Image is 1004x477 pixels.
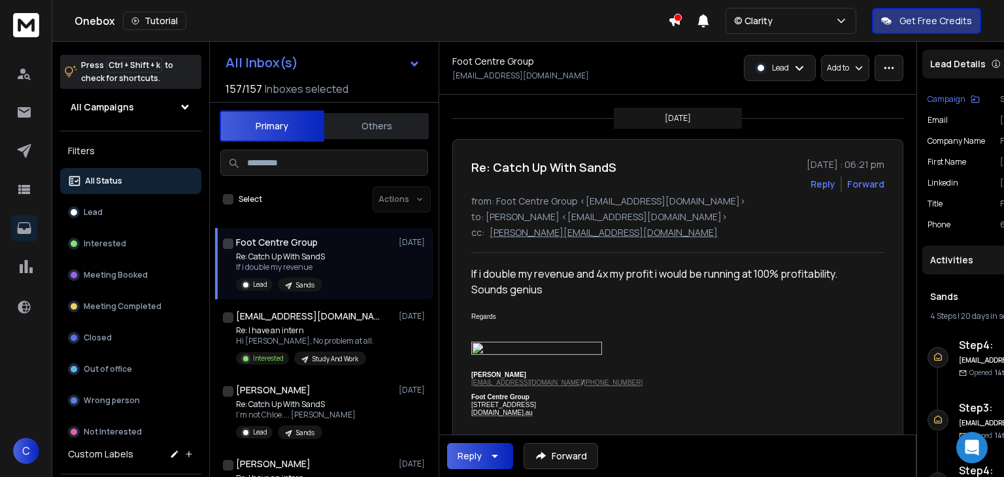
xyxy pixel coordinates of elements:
div: If i double my revenue and 4x my profit i would be running at 100% profitability. Sounds genius [471,266,853,417]
button: Lead [60,199,201,225]
label: Select [239,194,262,205]
a: [DOMAIN_NAME].au [471,409,533,416]
p: title [928,199,943,209]
p: © Clarity [734,14,778,27]
button: Reply [447,443,513,469]
div: Reply [458,450,482,463]
button: Wrong person [60,387,201,414]
p: Sands [296,280,314,290]
p: Meeting Booked [84,270,148,280]
p: [DATE] [399,385,428,395]
h3: Filters [60,142,201,160]
button: Primary [220,110,324,142]
a: [PHONE_NUMBER] [584,379,643,386]
font: [STREET_ADDRESS] [471,401,536,408]
b: Foot Centre Group [471,393,529,401]
p: Study And Work [312,354,358,364]
p: All Status [85,176,122,186]
button: Meeting Completed [60,293,201,320]
button: Forward [524,443,598,469]
p: First Name [928,157,966,167]
button: Campaign [928,94,980,105]
p: [DATE] [665,113,691,123]
button: Meeting Booked [60,262,201,288]
p: Lead [84,207,103,218]
p: Re: I have an intern [236,325,374,336]
p: Email [928,115,948,125]
p: to: [PERSON_NAME] <[EMAIL_ADDRESS][DOMAIN_NAME]> [471,210,884,223]
span: Ctrl + Shift + k [107,58,162,73]
p: Re: Catch Up With SandS [236,252,325,262]
p: linkedin [928,178,958,188]
img: uc [471,342,602,357]
button: All Inbox(s) [215,50,431,76]
p: Interested [253,354,284,363]
button: Tutorial [123,12,186,30]
p: Hi [PERSON_NAME], No problem at all. [236,336,374,346]
p: Sands [296,428,314,438]
p: Interested [84,238,126,249]
div: Forward [847,178,884,191]
p: If i double my revenue [236,262,325,272]
button: Get Free Credits [872,8,981,34]
span: 157 / 157 [226,81,262,97]
h1: [PERSON_NAME] [236,384,310,397]
p: Out of office [84,364,132,374]
p: cc: [471,226,484,239]
p: Phone [928,220,950,230]
button: Closed [60,325,201,351]
h1: Foot Centre Group [452,55,534,68]
button: C [13,438,39,464]
p: [DATE] [399,459,428,469]
button: Reply [811,178,835,191]
button: Not Interested [60,419,201,445]
p: Get Free Credits [899,14,972,27]
p: Lead Details [930,58,986,71]
font: / [471,379,643,386]
p: [EMAIL_ADDRESS][DOMAIN_NAME] [452,71,589,81]
h1: [PERSON_NAME] [236,457,310,470]
h1: Re: Catch Up With SandS [471,158,616,176]
span: 4 Steps [930,310,956,321]
button: Out of office [60,356,201,382]
h3: Inboxes selected [265,81,348,97]
p: Meeting Completed [84,301,161,312]
font: [DOMAIN_NAME] [471,409,524,416]
p: Company Name [928,136,985,146]
p: Campaign [928,94,965,105]
p: [DATE] : 06:21 pm [807,158,884,171]
p: Lead [772,63,789,73]
button: Interested [60,231,201,257]
h1: [EMAIL_ADDRESS][DOMAIN_NAME] [236,310,380,323]
div: Onebox [75,12,668,30]
font: .au [471,409,533,416]
p: [DATE] [399,311,428,321]
p: Wrong person [84,395,140,406]
p: Press to check for shortcuts. [81,59,173,85]
p: from: Foot Centre Group <[EMAIL_ADDRESS][DOMAIN_NAME]> [471,195,884,208]
p: Not Interested [84,427,142,437]
p: Closed [84,333,112,343]
p: [PERSON_NAME][EMAIL_ADDRESS][DOMAIN_NAME] [490,226,718,239]
p: [DATE] [399,237,428,248]
a: [EMAIL_ADDRESS][DOMAIN_NAME] [471,379,582,386]
span: [PERSON_NAME] [471,371,526,378]
p: Regards [471,313,853,321]
button: Others [324,112,429,140]
p: Re: Catch Up With SandS [236,399,356,410]
p: Lead [253,280,267,289]
button: All Campaigns [60,94,201,120]
h1: All Campaigns [71,101,134,114]
p: Add to [827,63,849,73]
h1: Foot Centre Group [236,236,318,249]
h3: Custom Labels [68,448,133,461]
div: Open Intercom Messenger [956,432,988,463]
p: I'm not Chloe.... [PERSON_NAME] [236,410,356,420]
h1: All Inbox(s) [226,56,298,69]
p: Lead [253,427,267,437]
button: All Status [60,168,201,194]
